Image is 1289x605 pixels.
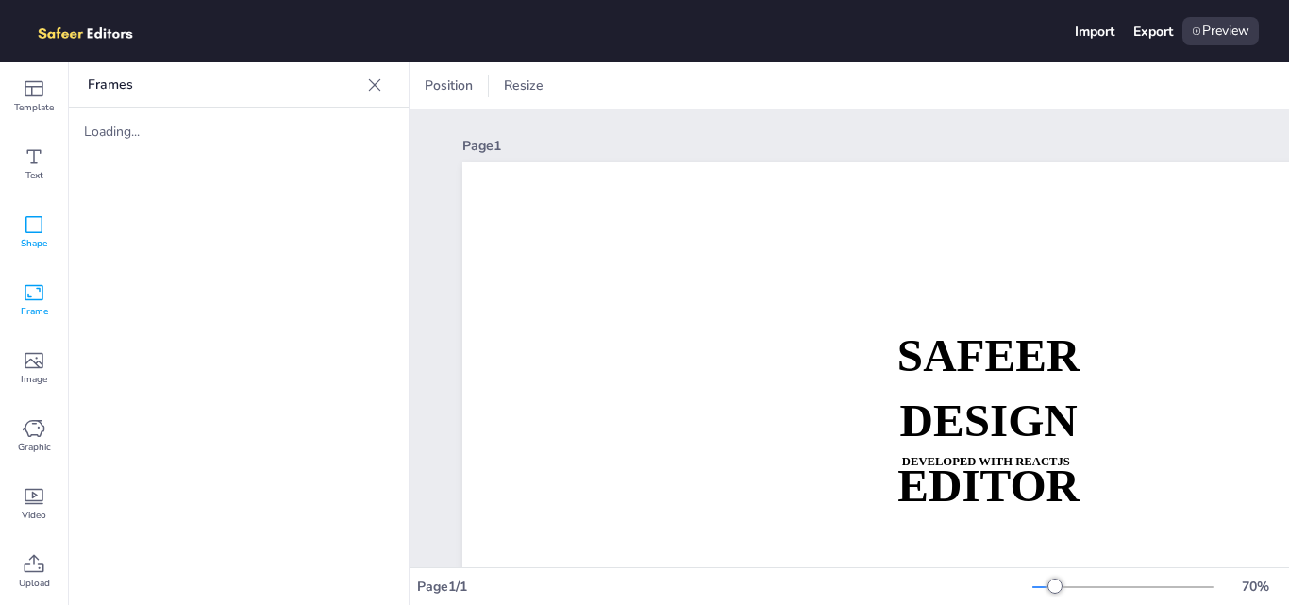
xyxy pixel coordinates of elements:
[1232,578,1278,596] div: 70 %
[88,62,360,108] p: Frames
[1075,23,1114,41] div: Import
[421,76,477,94] span: Position
[25,168,43,183] span: Text
[19,576,50,591] span: Upload
[21,236,47,251] span: Shape
[500,76,547,94] span: Resize
[897,330,1080,381] strong: SAFEER
[897,395,1080,511] strong: DESIGN EDITOR
[84,123,182,141] div: Loading...
[22,508,46,523] span: Video
[21,304,48,319] span: Frame
[902,455,1070,468] strong: DEVELOPED WITH REACTJS
[21,372,47,387] span: Image
[417,578,1032,596] div: Page 1 / 1
[1182,17,1259,45] div: Preview
[30,17,160,45] img: logo.png
[1133,23,1173,41] div: Export
[14,100,54,115] span: Template
[18,440,51,455] span: Graphic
